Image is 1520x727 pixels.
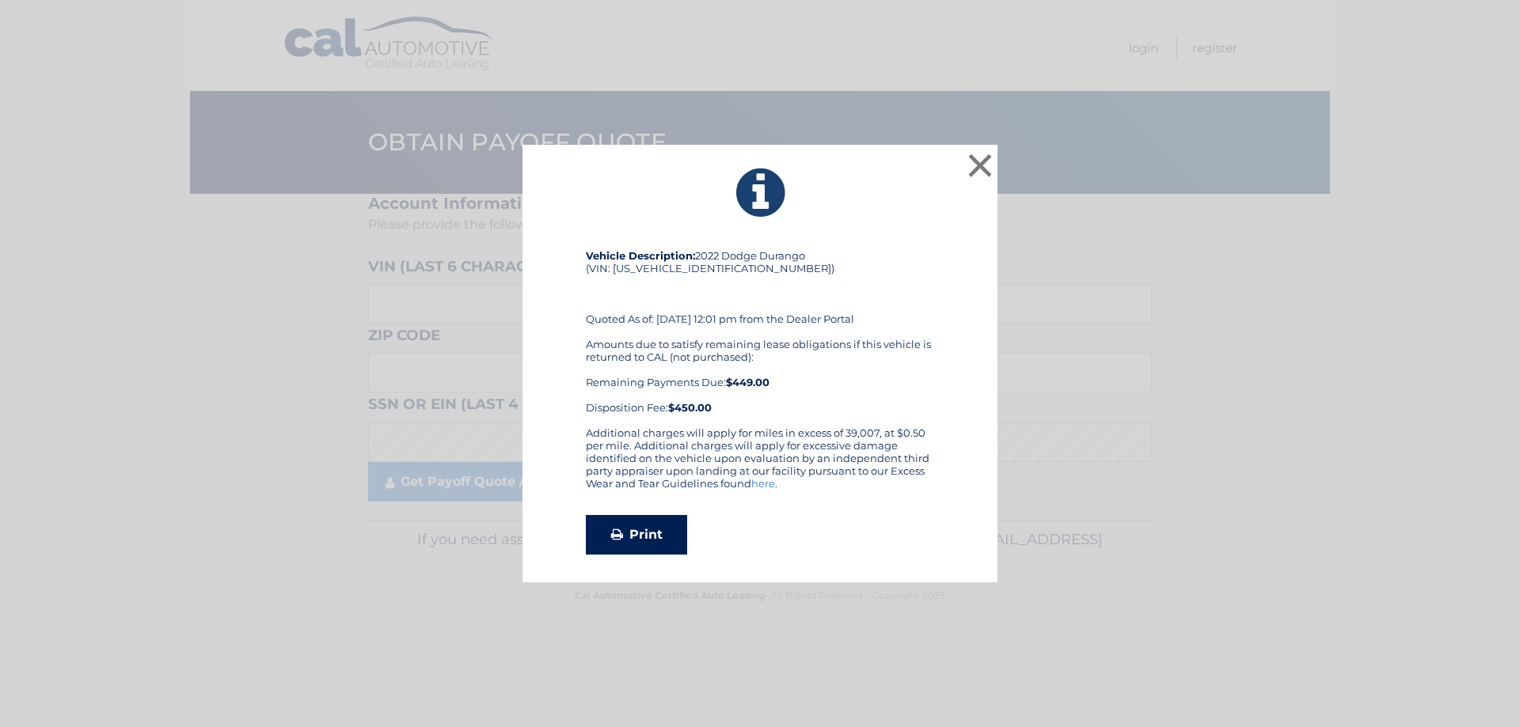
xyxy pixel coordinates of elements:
div: 2022 Dodge Durango (VIN: [US_VEHICLE_IDENTIFICATION_NUMBER]) Quoted As of: [DATE] 12:01 pm from t... [586,249,934,426]
a: here [751,477,775,490]
div: Additional charges will apply for miles in excess of 39,007, at $0.50 per mile. Additional charge... [586,426,934,502]
a: Print [586,515,687,555]
b: $449.00 [726,376,769,388]
div: Amounts due to satisfy remaining lease obligations if this vehicle is returned to CAL (not purcha... [586,338,934,414]
strong: $450.00 [668,401,712,414]
strong: Vehicle Description: [586,249,695,262]
button: × [964,150,996,181]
